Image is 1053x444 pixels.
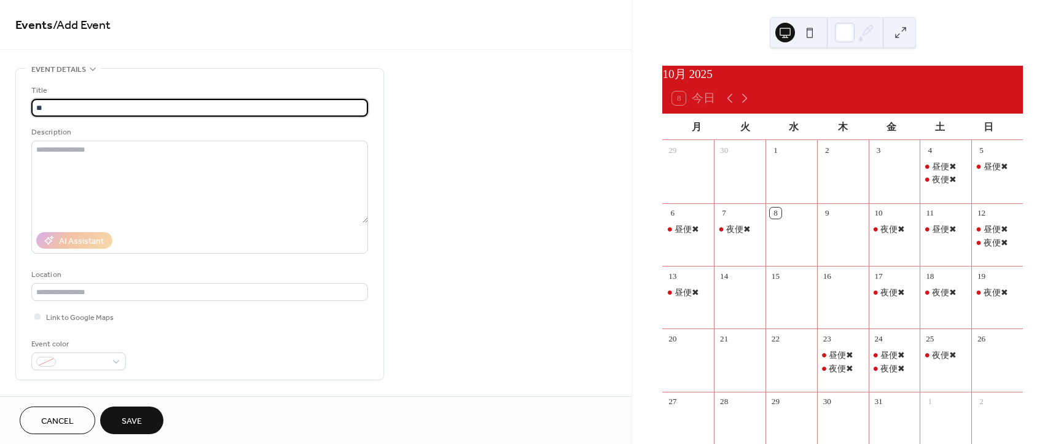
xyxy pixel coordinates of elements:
div: 昼便✖ [662,223,714,235]
div: 20 [667,333,678,345]
div: 金 [867,114,915,140]
div: 土 [916,114,965,140]
div: 夜便✖ [920,173,971,185]
a: Events [15,14,53,37]
div: 24 [873,333,884,345]
div: 11 [925,208,936,219]
div: 夜便✖ [714,223,765,235]
div: 夜便✖ [869,362,920,375]
div: 22 [770,333,781,345]
div: 2 [821,144,832,155]
div: 夜便✖ [817,362,869,375]
div: 昼便✖ [932,223,957,235]
div: 19 [976,270,987,281]
div: 昼便✖ [675,286,699,298]
div: 7 [718,208,729,219]
div: 木 [818,114,867,140]
div: 夜便✖ [920,286,971,298]
div: 夜便✖ [880,223,905,235]
div: 29 [770,396,781,407]
div: 夜便✖ [880,286,905,298]
div: 3 [873,144,884,155]
div: 5 [976,144,987,155]
div: Event color [31,338,123,351]
div: 4 [925,144,936,155]
span: Event details [31,63,86,76]
div: Title [31,84,366,97]
div: 26 [976,333,987,345]
div: 昼便✖ [984,223,1008,235]
div: 昼便✖ [920,160,971,173]
div: 12 [976,208,987,219]
div: 10 [873,208,884,219]
button: Save [100,407,163,434]
div: 夜便✖ [932,286,957,298]
div: 火 [721,114,770,140]
div: 夜便✖ [984,236,1008,249]
div: 日 [965,114,1013,140]
div: 昼便✖ [880,349,905,361]
div: 夜便✖ [932,349,957,361]
div: 夜便✖ [932,173,957,185]
div: 13 [667,270,678,281]
div: 1 [925,396,936,407]
div: 17 [873,270,884,281]
div: 夜便✖ [829,362,853,375]
div: 9 [821,208,832,219]
div: 夜便✖ [869,223,920,235]
div: 15 [770,270,781,281]
div: 14 [718,270,729,281]
div: 31 [873,396,884,407]
div: 10月 2025 [662,66,1023,84]
div: 昼便✖ [971,223,1023,235]
div: 27 [667,396,678,407]
div: 30 [821,396,832,407]
div: 水 [770,114,818,140]
div: 昼便✖ [675,223,699,235]
div: 昼便✖ [920,223,971,235]
div: 1 [770,144,781,155]
span: Link to Google Maps [46,311,114,324]
div: 6 [667,208,678,219]
div: 28 [718,396,729,407]
div: 昼便✖ [829,349,853,361]
div: 昼便✖ [869,349,920,361]
div: 23 [821,333,832,345]
div: 月 [672,114,721,140]
div: 夜便✖ [726,223,751,235]
div: 21 [718,333,729,345]
div: 30 [718,144,729,155]
div: 16 [821,270,832,281]
span: / Add Event [53,14,111,37]
div: 夜便✖ [920,349,971,361]
div: Location [31,268,366,281]
div: Description [31,126,366,139]
div: 8 [770,208,781,219]
div: 昼便✖ [971,160,1023,173]
div: 夜便✖ [880,362,905,375]
div: 昼便✖ [817,349,869,361]
div: 25 [925,333,936,345]
div: 18 [925,270,936,281]
div: 2 [976,396,987,407]
span: Save [122,415,142,428]
div: 昼便✖ [932,160,957,173]
div: 昼便✖ [662,286,714,298]
button: Cancel [20,407,95,434]
span: Date and time [31,395,86,408]
span: Cancel [41,415,74,428]
div: 夜便✖ [971,286,1023,298]
div: 29 [667,144,678,155]
div: 夜便✖ [984,286,1008,298]
div: 夜便✖ [971,236,1023,249]
div: 夜便✖ [869,286,920,298]
div: 昼便✖ [984,160,1008,173]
